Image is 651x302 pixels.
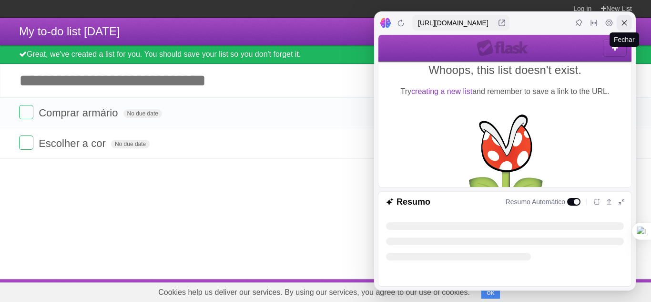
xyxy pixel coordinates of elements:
[111,140,150,148] span: No due date
[39,137,108,149] span: Escolher a cor
[19,105,33,119] label: Done
[19,25,120,38] span: My to-do list [DATE]
[98,5,155,22] div: Flask
[481,287,500,299] button: OK
[123,109,162,118] span: No due date
[39,107,120,119] span: Comprar armário
[88,74,165,170] img: Super Mario
[149,283,479,302] span: Cookies help us deliver our services. By using our services, you agree to our use of cookies.
[33,52,94,61] a: creating a new list
[19,135,33,150] label: Done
